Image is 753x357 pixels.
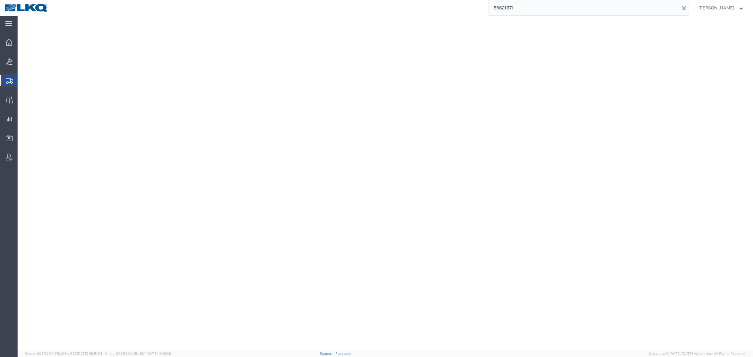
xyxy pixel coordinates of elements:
[147,352,171,355] span: [DATE] 10:16:38
[4,3,48,13] img: logo
[18,16,753,350] iframe: FS Legacy Container
[489,0,680,15] input: Search for shipment number, reference number
[649,351,745,356] span: Copyright © [DATE]-[DATE] Agistix Inc., All Rights Reserved
[320,352,335,355] a: Support
[698,4,745,12] button: [PERSON_NAME]
[698,4,734,11] span: Kenneth Tatum
[25,352,102,355] span: Server: 2025.20.0-710e05ee653
[335,352,351,355] a: Feedback
[77,352,102,355] span: [DATE] 09:51:04
[105,352,171,355] span: Client: 2025.20.0-8b113f4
